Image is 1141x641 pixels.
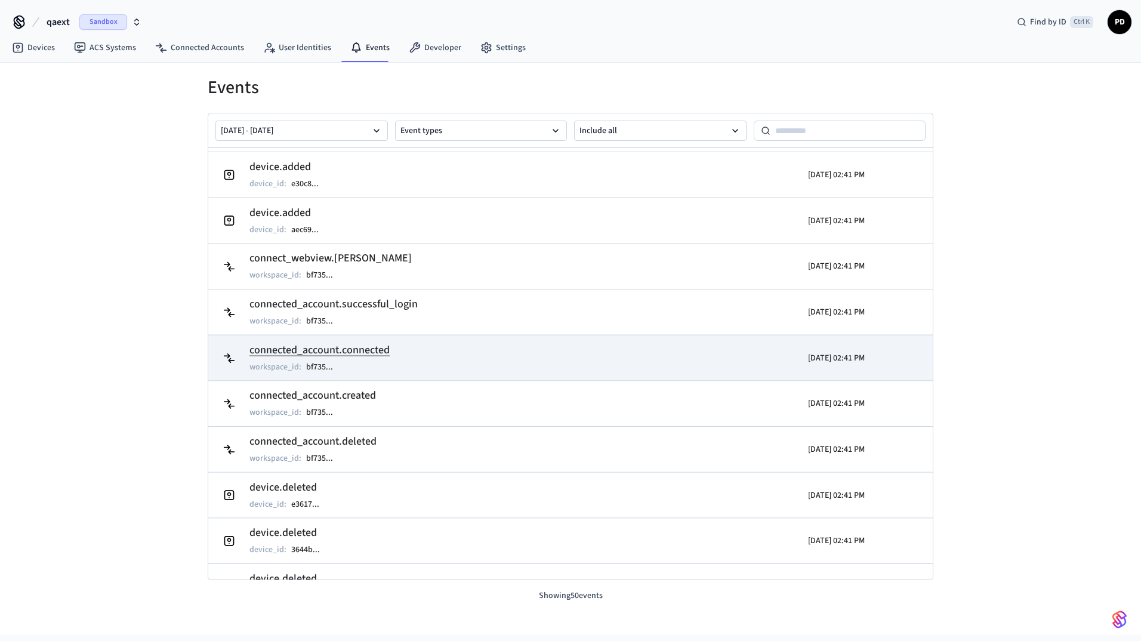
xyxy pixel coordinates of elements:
[289,177,331,191] button: e30c8...
[304,268,345,282] button: bf735...
[249,224,286,236] p: device_id :
[208,590,933,602] p: Showing 50 events
[1070,16,1093,28] span: Ctrl K
[254,37,341,58] a: User Identities
[808,443,865,455] p: [DATE] 02:41 PM
[808,306,865,318] p: [DATE] 02:41 PM
[808,215,865,227] p: [DATE] 02:41 PM
[249,269,301,281] p: workspace_id :
[215,121,388,141] button: [DATE] - [DATE]
[249,406,301,418] p: workspace_id :
[79,14,127,30] span: Sandbox
[47,15,70,29] span: qaext
[249,342,390,359] h2: connected_account.connected
[1030,16,1066,28] span: Find by ID
[249,178,286,190] p: device_id :
[249,205,331,221] h2: device.added
[2,37,64,58] a: Devices
[249,479,331,496] h2: device.deleted
[208,77,933,98] h1: Events
[808,260,865,272] p: [DATE] 02:41 PM
[471,37,535,58] a: Settings
[249,571,330,587] h2: device.deleted
[304,451,345,466] button: bf735...
[1109,11,1130,33] span: PD
[249,315,301,327] p: workspace_id :
[1007,11,1103,33] div: Find by IDCtrl K
[249,498,286,510] p: device_id :
[249,433,377,450] h2: connected_account.deleted
[249,544,286,556] p: device_id :
[249,361,301,373] p: workspace_id :
[808,169,865,181] p: [DATE] 02:41 PM
[146,37,254,58] a: Connected Accounts
[574,121,747,141] button: Include all
[808,535,865,547] p: [DATE] 02:41 PM
[304,405,345,420] button: bf735...
[341,37,399,58] a: Events
[64,37,146,58] a: ACS Systems
[249,525,332,541] h2: device.deleted
[249,296,418,313] h2: connected_account.successful_login
[1108,10,1131,34] button: PD
[808,489,865,501] p: [DATE] 02:41 PM
[249,452,301,464] p: workspace_id :
[395,121,568,141] button: Event types
[249,387,376,404] h2: connected_account.created
[304,360,345,374] button: bf735...
[289,543,332,557] button: 3644b...
[808,397,865,409] p: [DATE] 02:41 PM
[808,352,865,364] p: [DATE] 02:41 PM
[289,223,331,237] button: aec69...
[289,497,331,511] button: e3617...
[249,250,412,267] h2: connect_webview.[PERSON_NAME]
[1112,610,1127,629] img: SeamLogoGradient.69752ec5.svg
[249,159,331,175] h2: device.added
[304,314,345,328] button: bf735...
[399,37,471,58] a: Developer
